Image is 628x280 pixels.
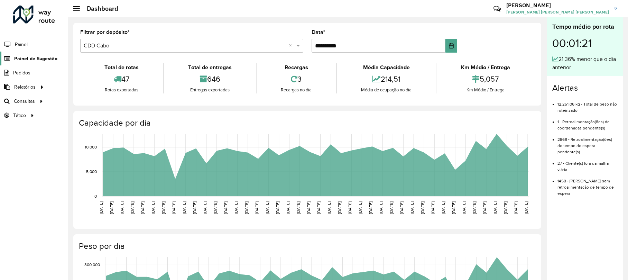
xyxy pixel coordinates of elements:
[258,87,334,93] div: Recargas no dia
[557,114,617,131] li: 1 - Retroalimentação(ões) de coordenadas pendente(s)
[166,63,255,72] div: Total de entregas
[255,201,259,214] text: [DATE]
[306,201,311,214] text: [DATE]
[82,72,161,87] div: 47
[244,201,249,214] text: [DATE]
[140,201,145,214] text: [DATE]
[339,63,434,72] div: Média Capacidade
[472,201,477,214] text: [DATE]
[503,201,508,214] text: [DATE]
[348,201,352,214] text: [DATE]
[438,63,533,72] div: Km Médio / Entrega
[399,201,404,214] text: [DATE]
[120,201,124,214] text: [DATE]
[514,201,518,214] text: [DATE]
[339,72,434,87] div: 214,51
[339,87,434,93] div: Média de ocupação no dia
[86,169,97,174] text: 5,000
[552,83,617,93] h4: Alertas
[482,201,487,214] text: [DATE]
[151,201,155,214] text: [DATE]
[234,201,238,214] text: [DATE]
[130,201,135,214] text: [DATE]
[258,72,334,87] div: 3
[79,241,534,251] h4: Peso por dia
[506,2,609,9] h3: [PERSON_NAME]
[109,201,114,214] text: [DATE]
[166,87,255,93] div: Entregas exportadas
[14,55,57,62] span: Painel de Sugestão
[438,72,533,87] div: 5,057
[557,173,617,197] li: 1458 - [PERSON_NAME] sem retroalimentação de tempo de espera
[431,201,435,214] text: [DATE]
[265,201,269,214] text: [DATE]
[493,201,497,214] text: [DATE]
[161,201,166,214] text: [DATE]
[14,83,36,91] span: Relatórios
[275,201,280,214] text: [DATE]
[85,145,97,149] text: 10,000
[172,201,176,214] text: [DATE]
[223,201,228,214] text: [DATE]
[327,201,331,214] text: [DATE]
[80,5,118,12] h2: Dashboard
[203,201,207,214] text: [DATE]
[557,155,617,173] li: 27 - Cliente(s) fora da malha viária
[166,72,255,87] div: 646
[316,201,321,214] text: [DATE]
[84,263,100,267] text: 300,000
[368,201,373,214] text: [DATE]
[438,87,533,93] div: Km Médio / Entrega
[451,201,456,214] text: [DATE]
[420,201,425,214] text: [DATE]
[490,1,505,16] a: Contato Rápido
[337,201,342,214] text: [DATE]
[82,87,161,93] div: Rotas exportadas
[557,96,617,114] li: 12.251,06 kg - Total de peso não roteirizado
[286,201,290,214] text: [DATE]
[379,201,383,214] text: [DATE]
[80,28,130,36] label: Filtrar por depósito
[312,28,325,36] label: Data
[410,201,414,214] text: [DATE]
[182,201,186,214] text: [DATE]
[389,201,394,214] text: [DATE]
[524,201,528,214] text: [DATE]
[79,118,534,128] h4: Capacidade por dia
[445,39,457,53] button: Choose Date
[13,112,26,119] span: Tático
[462,201,466,214] text: [DATE]
[14,98,35,105] span: Consultas
[289,42,295,50] span: Clear all
[296,201,301,214] text: [DATE]
[82,63,161,72] div: Total de rotas
[15,41,28,48] span: Painel
[506,9,609,15] span: [PERSON_NAME] [PERSON_NAME] [PERSON_NAME]
[441,201,445,214] text: [DATE]
[213,201,218,214] text: [DATE]
[358,201,362,214] text: [DATE]
[94,194,97,198] text: 0
[557,131,617,155] li: 2869 - Retroalimentação(ões) de tempo de espera pendente(s)
[552,55,617,72] div: 21,36% menor que o dia anterior
[13,69,30,76] span: Pedidos
[192,201,197,214] text: [DATE]
[552,22,617,31] div: Tempo médio por rota
[258,63,334,72] div: Recargas
[99,201,103,214] text: [DATE]
[552,31,617,55] div: 00:01:21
